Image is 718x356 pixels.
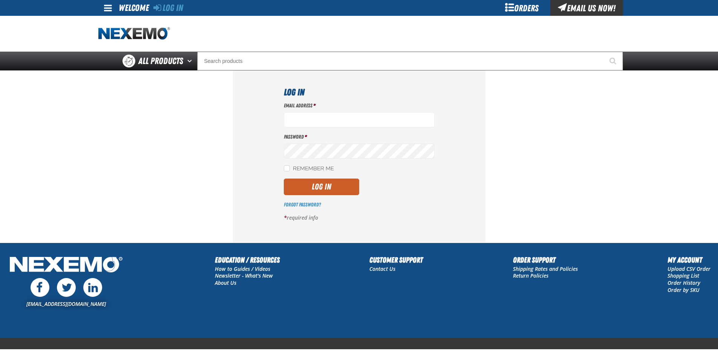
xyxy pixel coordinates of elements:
[284,214,435,222] p: required info
[215,265,270,272] a: How to Guides / Videos
[667,272,699,279] a: Shopping List
[284,165,334,173] label: Remember Me
[138,54,183,68] span: All Products
[667,279,700,286] a: Order History
[98,27,170,40] a: Home
[284,133,435,141] label: Password
[513,254,578,266] h2: Order Support
[215,254,280,266] h2: Education / Resources
[215,279,236,286] a: About Us
[98,27,170,40] img: Nexemo logo
[215,272,273,279] a: Newsletter - What's New
[197,52,623,70] input: Search
[369,265,395,272] a: Contact Us
[8,254,125,277] img: Nexemo Logo
[667,254,710,266] h2: My Account
[284,202,321,208] a: Forgot Password?
[284,179,359,195] button: Log In
[153,3,183,13] a: Log In
[513,272,548,279] a: Return Policies
[284,165,290,171] input: Remember Me
[513,265,578,272] a: Shipping Rates and Policies
[369,254,423,266] h2: Customer Support
[604,52,623,70] button: Start Searching
[667,265,710,272] a: Upload CSV Order
[185,52,197,70] button: Open All Products pages
[26,300,106,307] a: [EMAIL_ADDRESS][DOMAIN_NAME]
[667,286,700,293] a: Order by SKU
[284,86,435,99] h1: Log In
[284,102,435,109] label: Email Address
